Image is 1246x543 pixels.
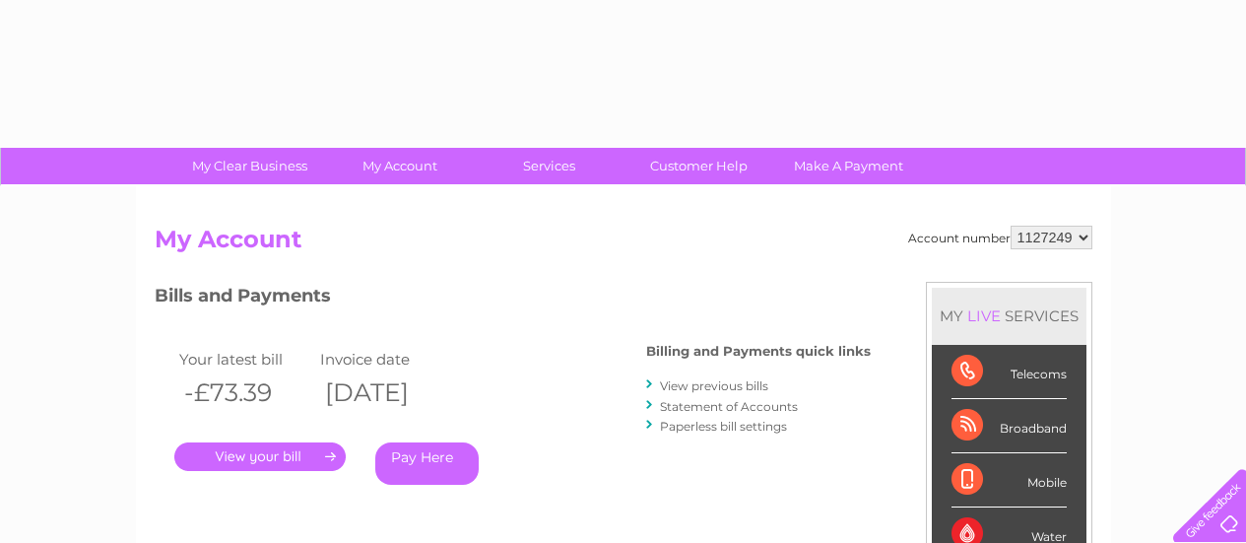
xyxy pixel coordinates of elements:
td: Invoice date [315,346,457,373]
a: . [174,442,346,471]
a: Statement of Accounts [660,399,798,414]
a: My Account [318,148,481,184]
div: Broadband [951,399,1067,453]
a: View previous bills [660,378,768,393]
a: Paperless bill settings [660,419,787,434]
div: LIVE [963,306,1005,325]
div: Telecoms [951,345,1067,399]
a: Customer Help [618,148,780,184]
a: Pay Here [375,442,479,485]
div: Account number [908,226,1092,249]
a: Make A Payment [767,148,930,184]
h4: Billing and Payments quick links [646,344,871,359]
th: [DATE] [315,373,457,413]
th: -£73.39 [174,373,316,413]
h2: My Account [155,226,1092,263]
div: MY SERVICES [932,288,1086,344]
div: Mobile [951,453,1067,508]
a: My Clear Business [168,148,331,184]
td: Your latest bill [174,346,316,373]
h3: Bills and Payments [155,282,871,316]
a: Services [468,148,630,184]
